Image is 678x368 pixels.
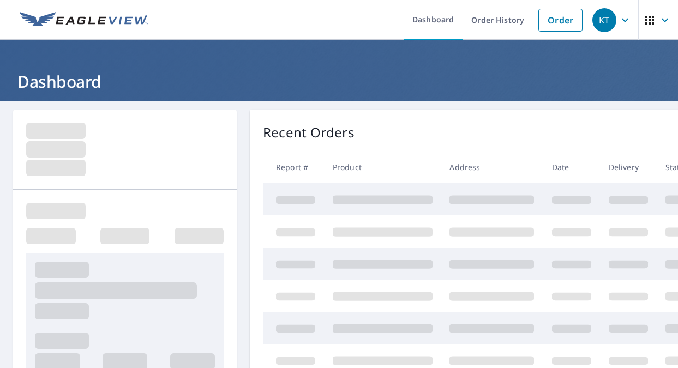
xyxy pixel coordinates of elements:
h1: Dashboard [13,70,665,93]
th: Address [441,151,543,183]
th: Date [543,151,600,183]
div: KT [592,8,616,32]
img: EV Logo [20,12,148,28]
th: Report # [263,151,324,183]
p: Recent Orders [263,123,355,142]
a: Order [538,9,583,32]
th: Delivery [600,151,657,183]
th: Product [324,151,441,183]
